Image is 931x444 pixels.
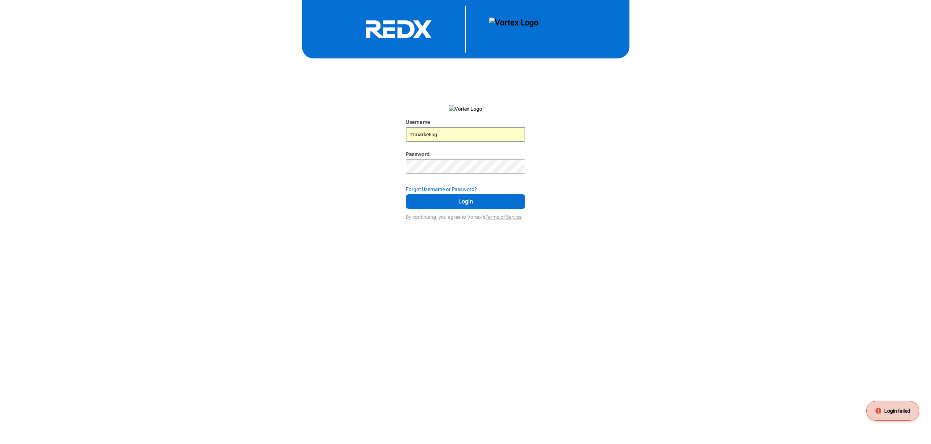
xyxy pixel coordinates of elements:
[415,197,516,206] span: Login
[884,407,910,414] span: Login failed
[406,151,429,157] label: Password
[406,119,430,125] label: Username
[406,194,525,209] button: Login
[406,186,477,192] strong: Forgot Username or Password?
[485,214,522,220] a: Terms of Service
[344,20,454,39] svg: RedX Logo
[449,105,482,112] img: Vortex Logo
[406,185,525,193] div: Forgot Username or Password?
[406,210,525,221] div: By continuing, you agree to Vortex's
[489,18,538,41] img: Vortex Logo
